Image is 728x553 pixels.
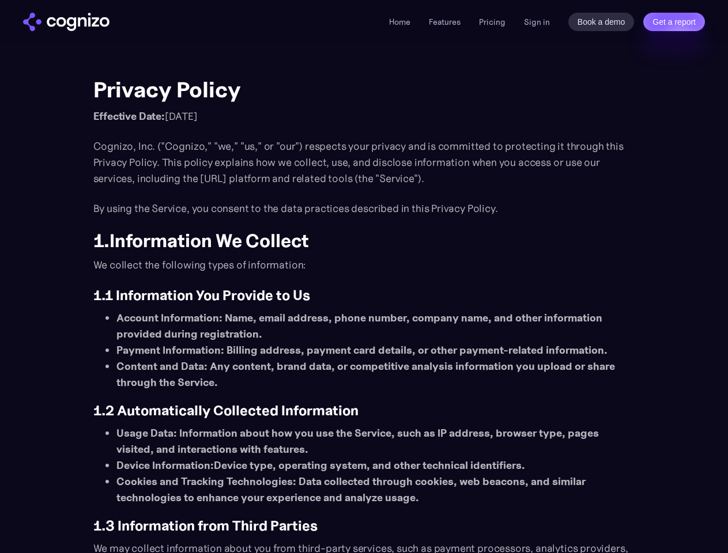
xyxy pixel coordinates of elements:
strong: Device Information: [116,459,214,472]
li: : Name, email address, phone number, company name, and other information provided during registra... [116,310,635,342]
a: Get a report [643,13,705,31]
p: [DATE] [93,108,635,124]
strong: 1.1 Information You Provide to Us [93,287,310,304]
strong: Privacy Policy [93,76,241,103]
p: Cognizo, Inc. ("Cognizo," "we," "us," or "our") respects your privacy and is committed to protect... [93,138,635,187]
li: : Billing address, payment card details, or other payment-related information. [116,342,635,358]
li: : Any content, brand data, or competitive analysis information you upload or share through the Se... [116,358,635,391]
strong: Cookies and Tracking Technologies [116,475,293,488]
a: Sign in [524,15,550,29]
li: Device type, operating system, and other technical identifiers. [116,457,635,474]
li: : Information about how you use the Service, such as IP address, browser type, pages visited, and... [116,425,635,457]
strong: Account Information [116,311,219,324]
img: cognizo logo [23,13,110,31]
h2: 1. [93,230,635,251]
strong: Usage Data [116,426,173,440]
a: Book a demo [568,13,635,31]
p: By using the Service, you consent to the data practices described in this Privacy Policy. [93,200,635,217]
a: Pricing [479,17,506,27]
strong: Information We Collect [110,229,309,252]
strong: Content and Data [116,359,204,373]
strong: 1.3 Information from Third Parties [93,517,318,535]
a: Home [389,17,410,27]
strong: Effective Date: [93,109,165,123]
li: : Data collected through cookies, web beacons, and similar technologies to enhance your experienc... [116,474,635,506]
strong: Payment Information [116,343,221,357]
p: We collect the following types of information: [93,257,635,273]
strong: 1.2 Automatically Collected Information [93,402,359,419]
a: home [23,13,110,31]
a: Features [429,17,461,27]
